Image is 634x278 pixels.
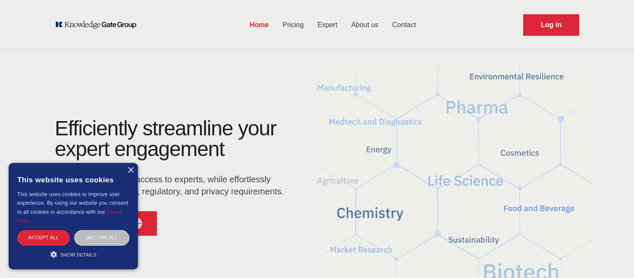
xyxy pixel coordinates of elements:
a: Request Demo [523,14,579,36]
div: This website uses cookies [17,169,129,190]
h1: Efficiently streamline your expert engagement [55,117,276,160]
div: Close [127,167,134,174]
span: This website uses cookies to improve user experience. By using our website you consent to all coo... [17,191,128,215]
img: KGG Fifth Element RED [133,218,144,229]
a: Expert [311,14,344,36]
a: Home [243,14,276,36]
a: Pricing [276,14,311,36]
a: KOL Knowledge Platform: Talk to Key External Experts (KEE) [55,21,142,29]
a: Cookie Policy [17,209,122,223]
span: Show details [60,252,97,257]
div: Decline all [74,230,129,245]
a: About us [344,14,385,36]
a: Contact [386,14,423,36]
div: Show details [17,250,129,259]
p: Benefit from efficient access to experts, while effortlessly managing contractual, regulatory, an... [55,173,289,197]
div: Accept all [17,230,70,245]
